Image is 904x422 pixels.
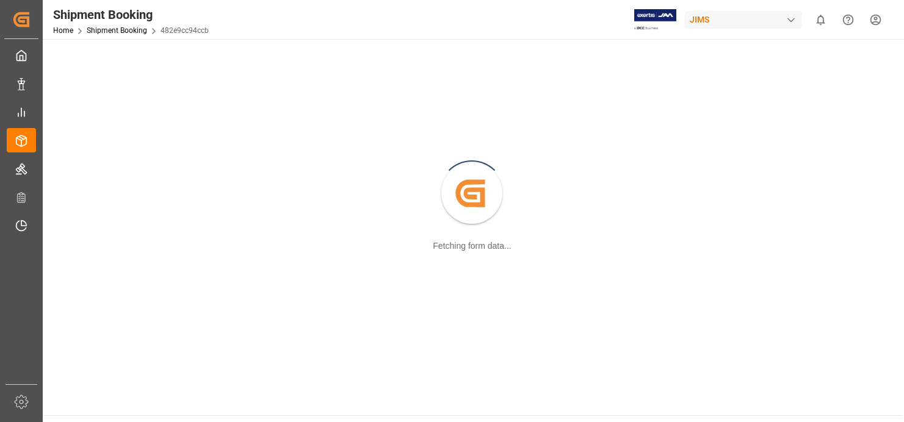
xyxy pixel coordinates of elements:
[834,6,862,34] button: Help Center
[634,9,676,30] img: Exertis%20JAM%20-%20Email%20Logo.jpg_1722504956.jpg
[433,240,511,252] div: Fetching form data...
[685,11,802,29] div: JIMS
[53,26,73,35] a: Home
[53,5,209,24] div: Shipment Booking
[685,8,807,31] button: JIMS
[87,26,147,35] a: Shipment Booking
[807,6,834,34] button: show 0 new notifications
